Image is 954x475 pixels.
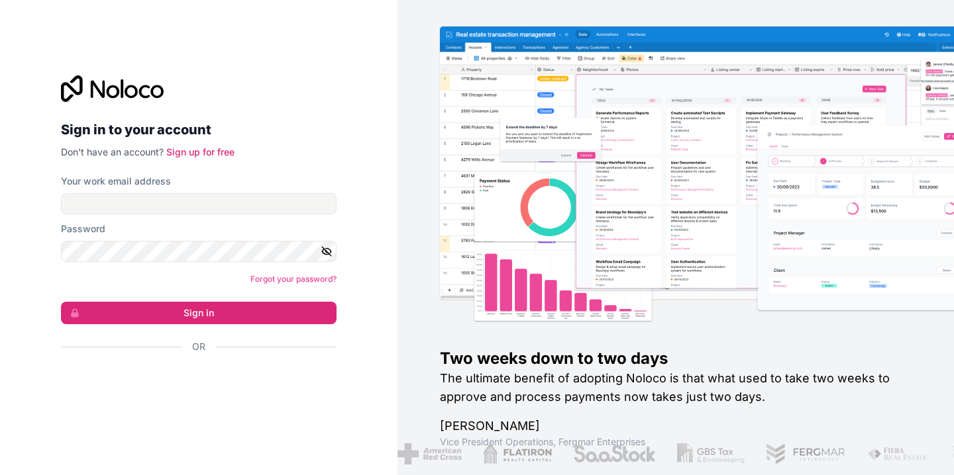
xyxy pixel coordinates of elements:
span: Or [192,340,205,353]
h1: Vice President Operations , Fergmar Enterprises [440,435,912,449]
input: Password [61,241,337,262]
img: /assets/gbstax-C-GtDUiK.png [677,443,745,464]
label: Your work email address [61,175,171,188]
button: Sign in [61,302,337,324]
a: Forgot your password? [250,274,337,284]
h2: Sign in to your account [61,118,337,142]
img: /assets/fiera-fwj2N5v4.png [867,443,929,464]
img: /assets/fergmar-CudnrXN5.png [766,443,847,464]
input: Email address [61,193,337,214]
h1: Two weeks down to two days [440,348,912,369]
label: Password [61,222,105,236]
span: Don't have an account? [61,146,164,157]
h1: [PERSON_NAME] [440,417,912,435]
img: /assets/flatiron-C8eUkumj.png [483,443,552,464]
iframe: Sisselogimine Google'i nupu abil [54,368,333,397]
img: /assets/saastock-C6Zbiodz.png [573,443,657,464]
a: Sign up for free [166,146,235,157]
img: /assets/american-red-cross-BAupjrZR.png [397,443,462,464]
h2: The ultimate benefit of adopting Noloco is that what used to take two weeks to approve and proces... [440,369,912,406]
